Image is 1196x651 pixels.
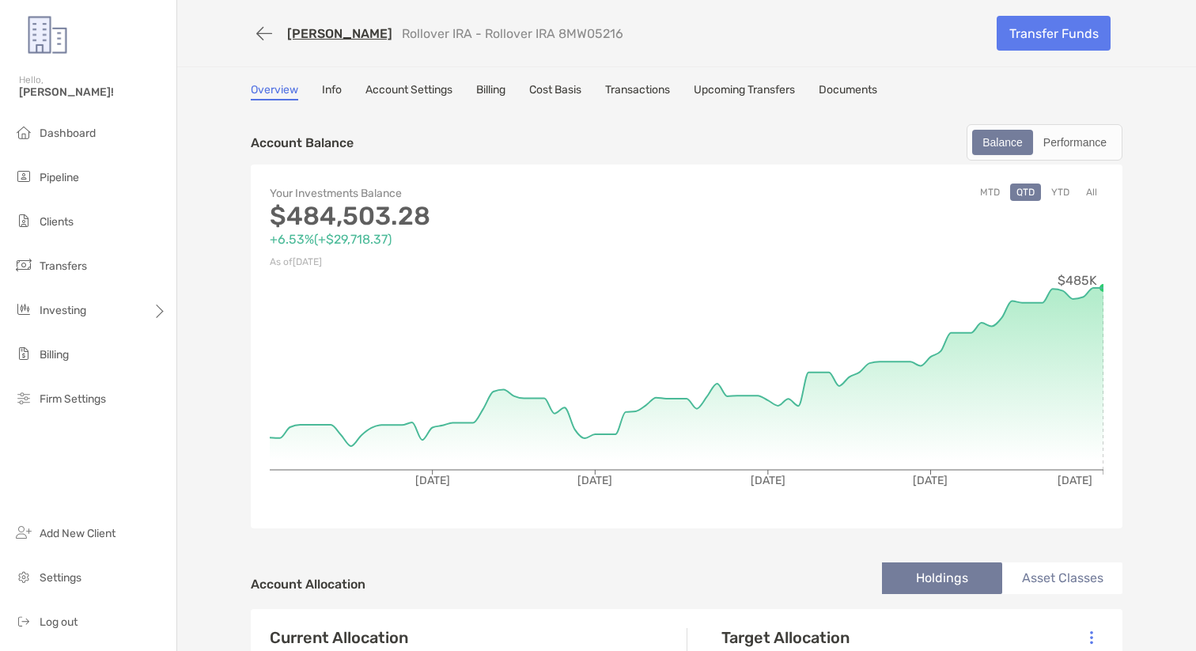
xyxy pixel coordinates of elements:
img: logout icon [14,611,33,630]
img: investing icon [14,300,33,319]
a: Info [322,83,342,100]
tspan: [DATE] [1058,474,1092,487]
span: Transfers [40,259,87,273]
span: Pipeline [40,171,79,184]
img: billing icon [14,344,33,363]
button: YTD [1045,184,1076,201]
p: Your Investments Balance [270,184,687,203]
a: Transactions [605,83,670,100]
li: Holdings [882,562,1002,594]
div: Balance [974,131,1031,153]
img: settings icon [14,567,33,586]
p: As of [DATE] [270,252,687,272]
a: Account Settings [365,83,452,100]
span: [PERSON_NAME]! [19,85,167,99]
h4: Target Allocation [721,628,861,647]
p: +6.53% ( +$29,718.37 ) [270,229,687,249]
button: All [1080,184,1103,201]
li: Asset Classes [1002,562,1122,594]
a: Cost Basis [529,83,581,100]
img: dashboard icon [14,123,33,142]
a: Upcoming Transfers [694,83,795,100]
button: MTD [974,184,1006,201]
button: QTD [1010,184,1041,201]
h4: Current Allocation [270,628,408,647]
span: Firm Settings [40,392,106,406]
tspan: [DATE] [577,474,612,487]
p: Rollover IRA - Rollover IRA 8MW05216 [402,26,623,41]
tspan: $485K [1058,273,1097,288]
img: clients icon [14,211,33,230]
img: firm-settings icon [14,388,33,407]
span: Dashboard [40,127,96,140]
tspan: [DATE] [913,474,948,487]
a: Transfer Funds [997,16,1111,51]
a: Billing [476,83,505,100]
span: Clients [40,215,74,229]
img: Zoe Logo [19,6,76,63]
p: Account Balance [251,133,354,153]
img: transfers icon [14,255,33,274]
tspan: [DATE] [415,474,450,487]
span: Log out [40,615,78,629]
span: Add New Client [40,527,115,540]
tspan: [DATE] [751,474,785,487]
span: Investing [40,304,86,317]
span: Billing [40,348,69,361]
a: Overview [251,83,298,100]
div: segmented control [967,124,1122,161]
a: [PERSON_NAME] [287,26,392,41]
img: pipeline icon [14,167,33,186]
img: add_new_client icon [14,523,33,542]
a: Documents [819,83,877,100]
img: Icon List Menu [1090,630,1093,645]
div: Performance [1035,131,1115,153]
h4: Account Allocation [251,577,365,592]
span: Settings [40,571,81,585]
p: $484,503.28 [270,206,687,226]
